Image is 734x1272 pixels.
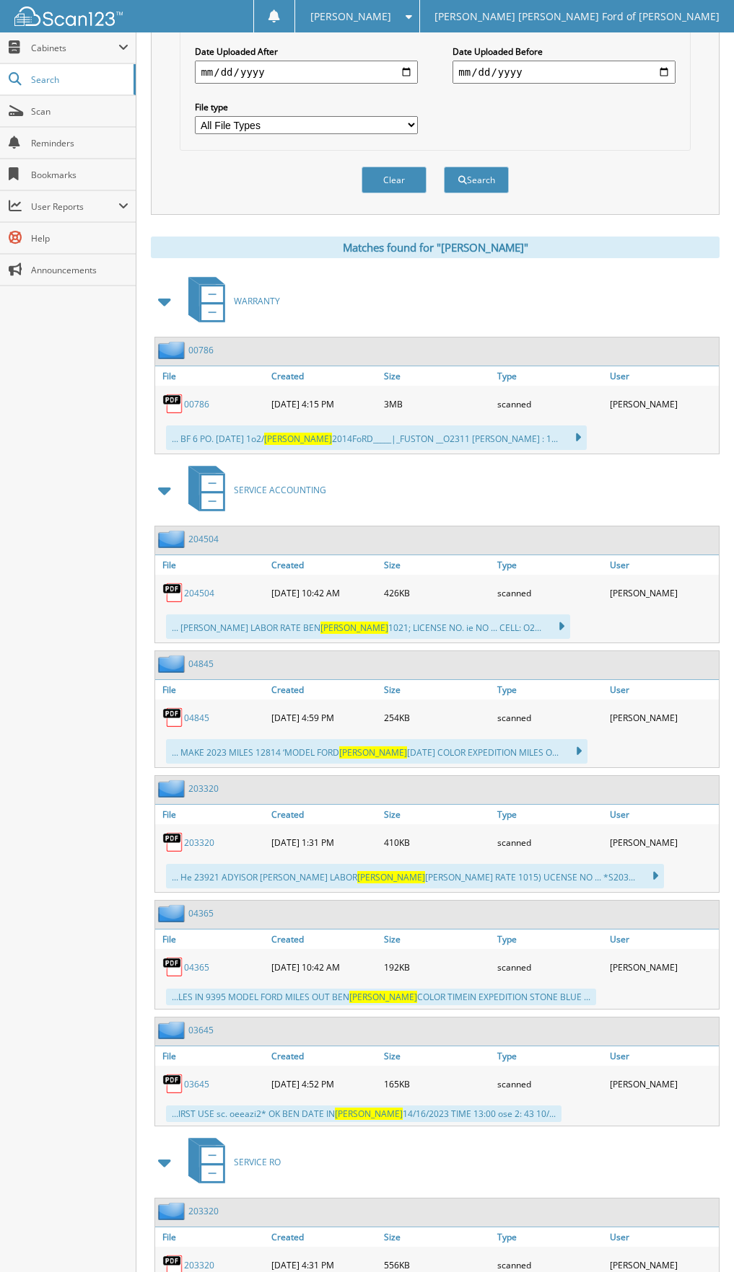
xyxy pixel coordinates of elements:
a: Size [380,1227,493,1247]
a: Created [268,680,380,699]
img: PDF.png [162,582,184,604]
span: [PERSON_NAME] [320,622,388,634]
a: Created [268,555,380,575]
a: Size [380,680,493,699]
div: 410KB [380,828,493,857]
a: File [155,680,268,699]
div: [DATE] 1:31 PM [268,828,380,857]
img: folder2.png [158,655,188,673]
a: User [606,929,719,949]
a: File [155,1227,268,1247]
a: Type [494,366,606,386]
div: [DATE] 10:42 AM [268,578,380,607]
span: Announcements [31,264,128,276]
img: folder2.png [158,1202,188,1220]
a: Type [494,805,606,824]
div: scanned [494,1069,606,1098]
a: Type [494,929,606,949]
label: Date Uploaded After [195,45,417,58]
div: ...LES IN 9395 MODEL FORD MILES OUT BEN COLOR TIMEIN EXPEDITION STONE BLUE ... [166,989,596,1005]
img: PDF.png [162,1073,184,1095]
a: Created [268,805,380,824]
div: ... BF 6 PO. [DATE] 1o2/ 2014FoRD_____|_FUSTON __O2311 [PERSON_NAME] : 1... [166,425,587,450]
a: 203320 [188,782,219,795]
a: 04365 [188,907,214,919]
a: 04845 [184,712,209,724]
input: end [453,61,675,84]
a: 203320 [184,1259,214,1271]
span: WARRANTY [234,295,280,307]
div: 3MB [380,389,493,418]
a: User [606,555,719,575]
div: 192KB [380,953,493,981]
label: File type [195,101,417,113]
div: scanned [494,389,606,418]
label: Date Uploaded Before [453,45,675,58]
span: [PERSON_NAME] [PERSON_NAME] Ford of [PERSON_NAME] [434,12,720,21]
a: Size [380,1046,493,1066]
a: File [155,366,268,386]
div: [PERSON_NAME] [606,578,719,607]
a: 04365 [184,961,209,973]
a: 204504 [184,587,214,599]
div: 426KB [380,578,493,607]
span: [PERSON_NAME] [349,991,417,1003]
img: PDF.png [162,956,184,978]
div: ...IRST USE sc. oeeazi2* OK BEN DATE IN 14/16/2023 TIME 13:00 ose 2: 43 10/... [166,1105,562,1122]
a: Type [494,1046,606,1066]
div: [DATE] 4:52 PM [268,1069,380,1098]
span: [PERSON_NAME] [339,746,407,759]
img: PDF.png [162,393,184,415]
div: Matches found for "[PERSON_NAME]" [151,237,720,258]
div: ... He 23921 ADYISOR [PERSON_NAME] LABOR [PERSON_NAME] RATE 1015) UCENSE NO ... *S203... [166,864,664,888]
span: Bookmarks [31,169,128,181]
div: Chat Widget [662,1203,734,1272]
img: folder2.png [158,904,188,922]
div: 165KB [380,1069,493,1098]
span: Reminders [31,137,128,149]
img: folder2.png [158,779,188,798]
div: [PERSON_NAME] [606,703,719,732]
a: 04845 [188,658,214,670]
img: PDF.png [162,707,184,728]
span: Cabinets [31,42,118,54]
img: folder2.png [158,530,188,548]
span: [PERSON_NAME] [335,1108,403,1120]
img: folder2.png [158,1021,188,1039]
div: scanned [494,828,606,857]
a: 204504 [188,533,219,545]
a: Size [380,805,493,824]
a: 203320 [184,836,214,849]
span: SERVICE RO [234,1156,281,1168]
div: [DATE] 4:15 PM [268,389,380,418]
span: Scan [31,105,128,118]
div: scanned [494,703,606,732]
button: Clear [362,167,427,193]
a: WARRANTY [180,273,280,330]
a: SERVICE RO [180,1134,281,1191]
a: Size [380,929,493,949]
a: Created [268,366,380,386]
a: User [606,1046,719,1066]
div: [DATE] 4:59 PM [268,703,380,732]
div: [PERSON_NAME] [606,828,719,857]
a: Created [268,1227,380,1247]
a: 203320 [188,1205,219,1217]
a: Created [268,929,380,949]
a: User [606,680,719,699]
a: Size [380,366,493,386]
input: start [195,61,417,84]
a: Type [494,1227,606,1247]
a: Created [268,1046,380,1066]
a: User [606,805,719,824]
a: File [155,1046,268,1066]
a: 00786 [188,344,214,356]
div: [PERSON_NAME] [606,1069,719,1098]
span: [PERSON_NAME] [310,12,391,21]
span: [PERSON_NAME] [264,433,332,445]
button: Search [444,167,509,193]
div: ... MAKE 2023 MILES 12814 ‘MODEL FORD [DATE] COLOR EXPEDITION MILES O... [166,739,587,764]
div: [DATE] 10:42 AM [268,953,380,981]
div: scanned [494,578,606,607]
span: Search [31,74,126,86]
